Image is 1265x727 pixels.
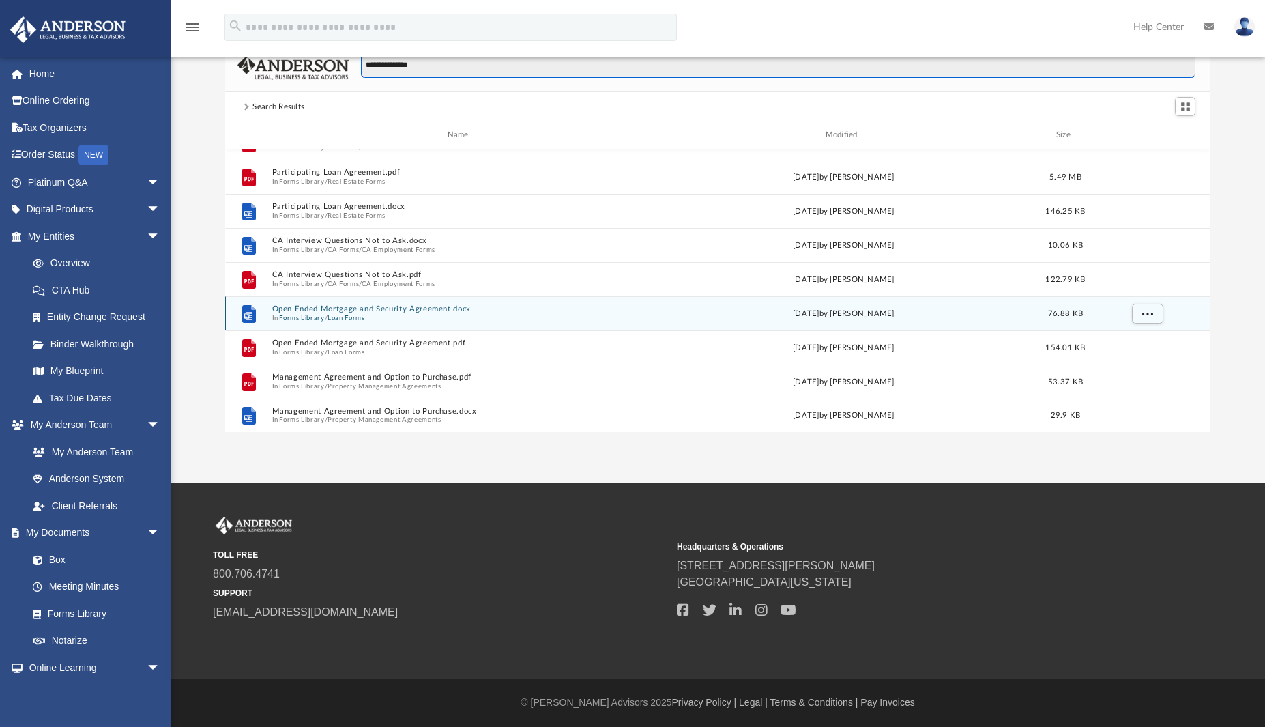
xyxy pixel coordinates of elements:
div: © [PERSON_NAME] Advisors 2025 [171,696,1265,710]
a: Tax Due Dates [19,384,181,412]
div: [DATE] by [PERSON_NAME] [655,171,1032,183]
small: Headquarters & Operations [677,541,1131,553]
a: Client Referrals [19,492,174,519]
div: Name [272,129,649,141]
a: My Blueprint [19,358,174,385]
button: More options [1132,303,1163,324]
a: menu [184,26,201,35]
span: arrow_drop_down [147,654,174,682]
span: In [272,382,650,390]
span: / [325,177,328,186]
span: / [359,279,362,288]
small: SUPPORT [213,587,667,599]
button: Switch to Grid View [1175,97,1195,116]
div: Size [1038,129,1093,141]
button: Participating Loan Agreement.pdf [272,168,650,177]
span: In [272,177,650,186]
div: Modified [655,129,1032,141]
a: Anderson System [19,466,174,493]
span: / [325,143,328,152]
button: Forms Library [280,313,325,322]
input: Search files and folders [361,52,1195,78]
a: Digital Productsarrow_drop_down [10,196,181,223]
a: Notarize [19,627,174,655]
div: NEW [78,145,108,165]
span: / [325,416,328,425]
a: Box [19,546,167,573]
span: In [272,211,650,220]
span: arrow_drop_down [147,196,174,224]
button: CA Forms [328,279,359,288]
button: Forms Library [280,279,325,288]
span: / [359,143,362,152]
a: 800.706.4741 [213,568,280,580]
span: / [325,382,328,390]
span: arrow_drop_down [147,519,174,547]
a: Meeting Minutes [19,573,174,601]
div: [DATE] by [PERSON_NAME] [655,239,1032,251]
button: Forms Library [280,347,325,356]
div: [DATE] by [PERSON_NAME] [655,205,1032,217]
button: Real Estate Forms [328,211,386,220]
button: Loan Forms [328,313,365,322]
a: Pay Invoices [860,697,914,708]
a: Terms & Conditions | [770,697,858,708]
span: 5.49 MB [1049,173,1081,180]
button: Open Ended Mortgage and Security Agreement.docx [272,304,650,313]
a: Order StatusNEW [10,141,181,169]
div: grid [225,149,1210,433]
button: CA Forms [328,245,359,254]
span: In [272,143,650,152]
span: 76.88 KB [1048,309,1083,317]
span: In [272,313,650,322]
div: id [1099,129,1194,141]
a: Forms Library [19,600,167,627]
span: arrow_drop_down [147,169,174,197]
a: [EMAIL_ADDRESS][DOMAIN_NAME] [213,606,398,618]
a: Platinum Q&Aarrow_drop_down [10,169,181,196]
a: My Anderson Team [19,438,167,466]
a: [GEOGRAPHIC_DATA][US_STATE] [677,576,852,588]
span: / [325,211,328,220]
button: Management Agreement and Option to Purchase.pdf [272,373,650,382]
div: [DATE] by [PERSON_NAME] [655,410,1032,422]
button: Loan Forms [328,347,365,356]
button: Forms Library [280,382,325,390]
a: Overview [19,250,181,277]
a: Privacy Policy | [672,697,737,708]
img: Anderson Advisors Platinum Portal [6,16,130,43]
img: Anderson Advisors Platinum Portal [213,517,295,534]
small: TOLL FREE [213,549,667,561]
a: My Documentsarrow_drop_down [10,519,174,547]
span: 29.9 KB [1051,412,1081,419]
span: In [272,347,650,356]
span: 146.25 KB [1046,207,1086,214]
button: CA Forms [328,143,359,152]
a: My Entitiesarrow_drop_down [10,223,181,250]
div: Search Results [252,101,304,113]
span: / [325,279,328,288]
span: In [272,416,650,425]
button: Management Agreement and Option to Purchase.docx [272,407,650,416]
a: Entity Change Request [19,304,181,331]
span: In [272,245,650,254]
button: Property Management Agreements [328,382,441,390]
button: CA Employment Forms [362,245,435,254]
a: [STREET_ADDRESS][PERSON_NAME] [677,560,875,571]
button: CA Interview Questions Not to Ask.pdf [272,270,650,279]
span: / [325,347,328,356]
div: [DATE] by [PERSON_NAME] [655,307,1032,319]
img: User Pic [1234,17,1255,37]
span: In [272,279,650,288]
button: CA Real Estate Forms [362,143,432,152]
button: Forms Library [280,177,325,186]
button: CA Employment Forms [362,279,435,288]
button: Forms Library [280,143,325,152]
span: arrow_drop_down [147,223,174,251]
a: My Anderson Teamarrow_drop_down [10,412,174,439]
button: Real Estate Forms [328,177,386,186]
span: / [325,313,328,322]
span: / [359,245,362,254]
